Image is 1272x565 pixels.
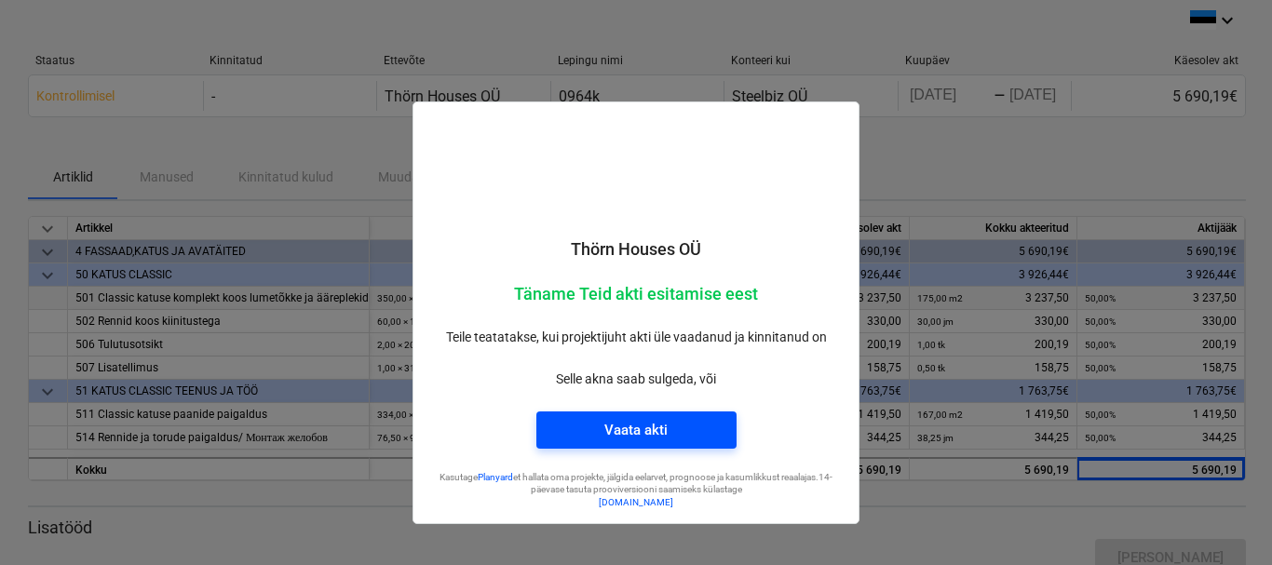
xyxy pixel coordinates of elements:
[599,497,673,507] a: [DOMAIN_NAME]
[478,472,513,482] a: Planyard
[428,471,844,496] p: Kasutage et hallata oma projekte, jälgida eelarvet, prognoose ja kasumlikkust reaalajas. 14-päeva...
[536,411,737,449] button: Vaata akti
[428,283,844,305] p: Täname Teid akti esitamise eest
[428,238,844,261] p: Thörn Houses OÜ
[604,418,668,442] div: Vaata akti
[428,370,844,389] p: Selle akna saab sulgeda, või
[428,328,844,347] p: Teile teatatakse, kui projektijuht akti üle vaadanud ja kinnitanud on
